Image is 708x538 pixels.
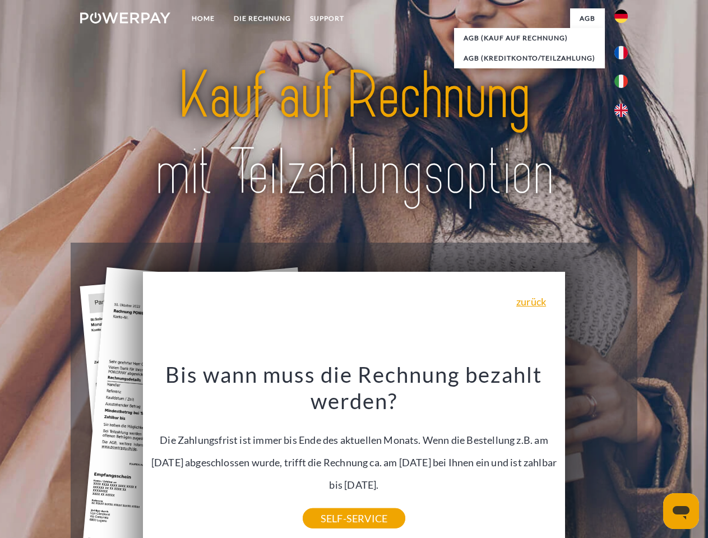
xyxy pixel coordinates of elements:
[107,54,601,215] img: title-powerpay_de.svg
[614,75,628,88] img: it
[614,46,628,59] img: fr
[150,361,559,518] div: Die Zahlungsfrist ist immer bis Ende des aktuellen Monats. Wenn die Bestellung z.B. am [DATE] abg...
[300,8,354,29] a: SUPPORT
[80,12,170,24] img: logo-powerpay-white.svg
[454,28,605,48] a: AGB (Kauf auf Rechnung)
[663,493,699,529] iframe: Schaltfläche zum Öffnen des Messaging-Fensters
[303,508,405,528] a: SELF-SERVICE
[150,361,559,415] h3: Bis wann muss die Rechnung bezahlt werden?
[614,104,628,117] img: en
[182,8,224,29] a: Home
[454,48,605,68] a: AGB (Kreditkonto/Teilzahlung)
[516,296,546,307] a: zurück
[614,10,628,23] img: de
[224,8,300,29] a: DIE RECHNUNG
[570,8,605,29] a: agb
